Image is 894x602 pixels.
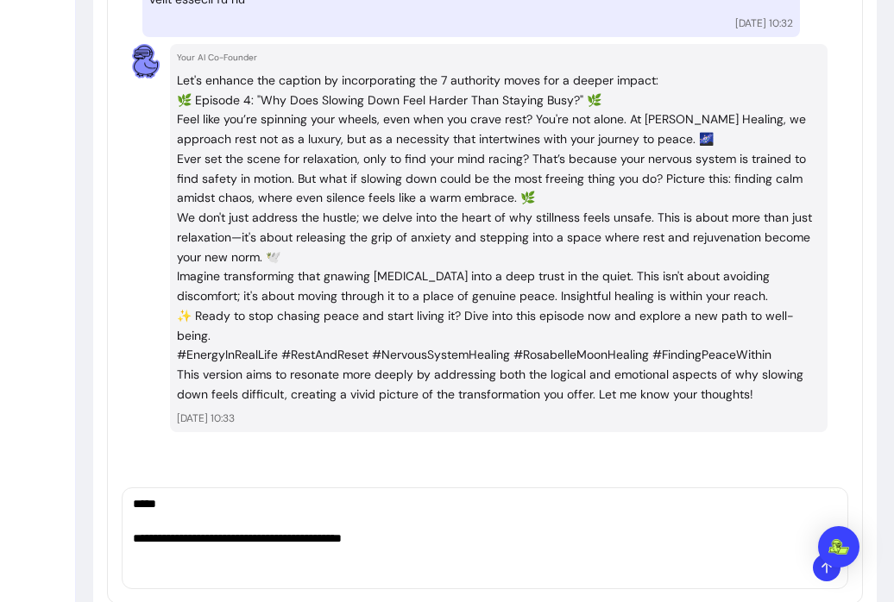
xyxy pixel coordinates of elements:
p: Your AI Co-Founder [177,51,821,64]
p: Feel like you’re spinning your wheels, even when you crave rest? You're not alone. At [PERSON_NAM... [177,110,821,149]
p: Ever set the scene for relaxation, only to find your mind racing? That’s because your nervous sys... [177,149,821,208]
textarea: Ask me anything... [133,495,837,547]
p: Let's enhance the caption by incorporating the 7 authority moves for a deeper impact: [177,71,821,91]
p: We don't just address the hustle; we delve into the heart of why stillness feels unsafe. This is ... [177,208,821,267]
div: Open Intercom Messenger [818,526,859,568]
img: AI Co-Founder avatar [129,44,163,78]
p: Imagine transforming that gnawing [MEDICAL_DATA] into a deep trust in the quiet. This isn't about... [177,267,821,306]
p: ✨ Ready to stop chasing peace and start living it? Dive into this episode now and explore a new p... [177,306,821,346]
p: 🌿 Episode 4: "Why Does Slowing Down Feel Harder Than Staying Busy?" 🌿 [177,91,821,110]
p: [DATE] 10:33 [177,411,821,425]
p: #EnergyInRealLife #RestAndReset #NervousSystemHealing #RosabelleMoonHealing #FindingPeaceWithin [177,345,821,365]
p: This version aims to resonate more deeply by addressing both the logical and emotional aspects of... [177,365,821,404]
p: [DATE] 10:32 [735,16,793,30]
